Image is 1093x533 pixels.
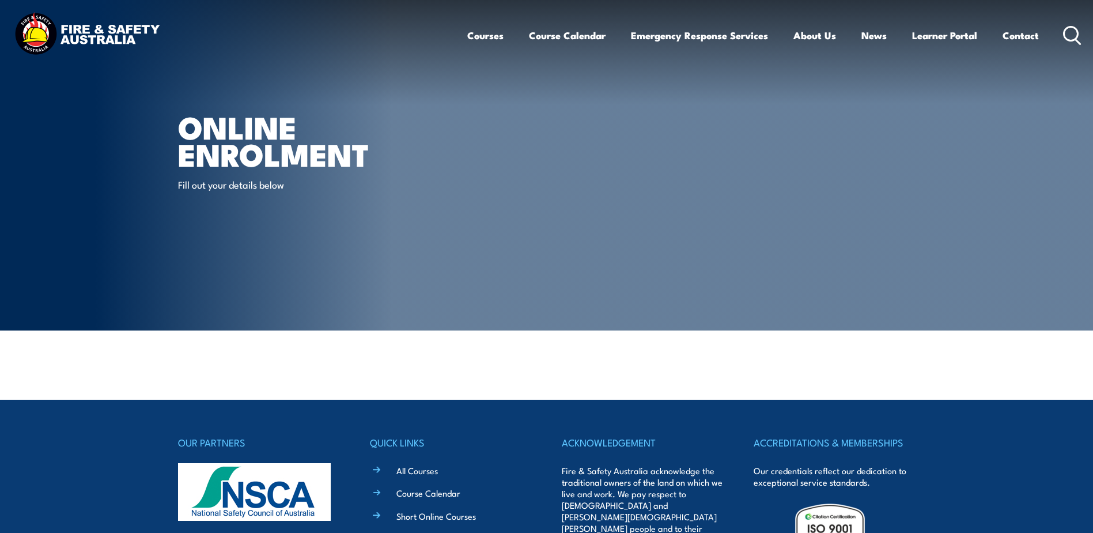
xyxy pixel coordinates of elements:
[178,113,463,167] h1: Online Enrolment
[370,434,531,451] h4: QUICK LINKS
[396,487,460,499] a: Course Calendar
[396,464,438,476] a: All Courses
[754,434,915,451] h4: ACCREDITATIONS & MEMBERSHIPS
[396,510,476,522] a: Short Online Courses
[467,20,504,51] a: Courses
[178,463,331,521] img: nsca-logo-footer
[1003,20,1039,51] a: Contact
[861,20,887,51] a: News
[912,20,977,51] a: Learner Portal
[793,20,836,51] a: About Us
[529,20,606,51] a: Course Calendar
[562,434,723,451] h4: ACKNOWLEDGEMENT
[754,465,915,488] p: Our credentials reflect our dedication to exceptional service standards.
[178,434,339,451] h4: OUR PARTNERS
[178,178,388,191] p: Fill out your details below
[631,20,768,51] a: Emergency Response Services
